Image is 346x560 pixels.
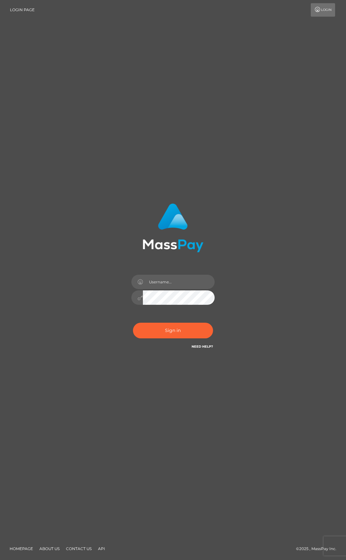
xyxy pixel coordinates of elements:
input: Username... [143,275,215,289]
div: © 2025 , MassPay Inc. [296,545,341,552]
a: Login Page [10,3,35,17]
a: Need Help? [192,344,213,349]
a: Homepage [7,544,36,554]
button: Sign in [133,323,213,338]
a: About Us [37,544,62,554]
a: API [95,544,108,554]
a: Contact Us [63,544,94,554]
a: Login [311,3,335,17]
img: MassPay Login [143,203,203,252]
